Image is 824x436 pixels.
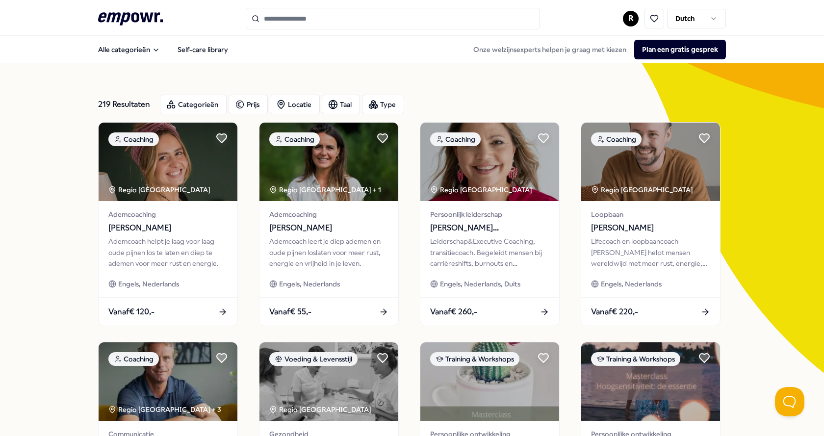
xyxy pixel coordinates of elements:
[591,352,680,366] div: Training & Workshops
[108,184,212,195] div: Regio [GEOGRAPHIC_DATA]
[322,95,360,114] button: Taal
[775,387,804,416] iframe: Help Scout Beacon - Open
[420,342,559,421] img: package image
[269,352,358,366] div: Voeding & Levensstijl
[108,222,228,234] span: [PERSON_NAME]
[269,222,388,234] span: [PERSON_NAME]
[581,342,720,421] img: package image
[259,342,398,421] img: package image
[160,95,227,114] button: Categorieën
[430,236,549,269] div: Leiderschap&Executive Coaching, transitiecoach. Begeleidt mensen bij carrièreshifts, burnouts en ...
[108,352,159,366] div: Coaching
[108,404,221,415] div: Regio [GEOGRAPHIC_DATA] + 3
[362,95,404,114] button: Type
[108,236,228,269] div: Ademcoach helpt je laag voor laag oude pijnen los te laten en diep te ademen voor meer rust en en...
[279,279,340,289] span: Engels, Nederlands
[623,11,639,26] button: R
[420,122,560,326] a: package imageCoachingRegio [GEOGRAPHIC_DATA] Persoonlijk leiderschap[PERSON_NAME] Coaching*Facili...
[270,95,320,114] button: Locatie
[99,123,237,201] img: package image
[430,306,477,318] span: Vanaf € 260,-
[430,352,519,366] div: Training & Workshops
[591,222,710,234] span: [PERSON_NAME]
[634,40,726,59] button: Plan een gratis gesprek
[591,306,638,318] span: Vanaf € 220,-
[269,404,373,415] div: Regio [GEOGRAPHIC_DATA]
[591,184,695,195] div: Regio [GEOGRAPHIC_DATA]
[430,132,481,146] div: Coaching
[269,209,388,220] span: Ademcoaching
[581,123,720,201] img: package image
[259,123,398,201] img: package image
[90,40,236,59] nav: Main
[246,8,540,29] input: Search for products, categories or subcategories
[581,122,721,326] a: package imageCoachingRegio [GEOGRAPHIC_DATA] Loopbaan[PERSON_NAME]Lifecoach en loopbaancoach [PER...
[440,279,520,289] span: Engels, Nederlands, Duits
[99,342,237,421] img: package image
[229,95,268,114] button: Prijs
[269,306,311,318] span: Vanaf € 55,-
[98,122,238,326] a: package imageCoachingRegio [GEOGRAPHIC_DATA] Ademcoaching[PERSON_NAME]Ademcoach helpt je laag voo...
[430,209,549,220] span: Persoonlijk leiderschap
[108,209,228,220] span: Ademcoaching
[430,222,549,234] span: [PERSON_NAME] Coaching*Facilitation*Teams
[269,236,388,269] div: Ademcoach leert je diep ademen en oude pijnen loslaten voor meer rust, energie en vrijheid in je ...
[465,40,726,59] div: Onze welzijnsexperts helpen je graag met kiezen
[259,122,399,326] a: package imageCoachingRegio [GEOGRAPHIC_DATA] + 1Ademcoaching[PERSON_NAME]Ademcoach leert je diep ...
[269,132,320,146] div: Coaching
[430,184,534,195] div: Regio [GEOGRAPHIC_DATA]
[591,132,642,146] div: Coaching
[98,95,152,114] div: 219 Resultaten
[90,40,168,59] button: Alle categorieën
[170,40,236,59] a: Self-care library
[601,279,662,289] span: Engels, Nederlands
[591,209,710,220] span: Loopbaan
[118,279,179,289] span: Engels, Nederlands
[269,184,381,195] div: Regio [GEOGRAPHIC_DATA] + 1
[108,306,154,318] span: Vanaf € 120,-
[420,123,559,201] img: package image
[108,132,159,146] div: Coaching
[591,236,710,269] div: Lifecoach en loopbaancoach [PERSON_NAME] helpt mensen wereldwijd met meer rust, energie, en voldo...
